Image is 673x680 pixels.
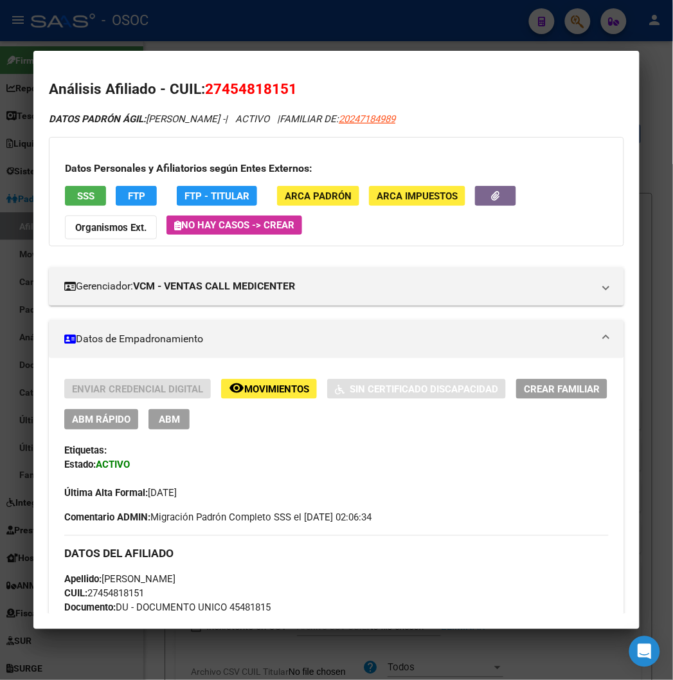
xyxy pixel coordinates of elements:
span: [DATE] [64,488,177,499]
span: [PERSON_NAME] [64,574,175,585]
mat-expansion-panel-header: Gerenciador:VCM - VENTAS CALL MEDICENTER [49,267,624,306]
mat-icon: remove_red_eye [229,380,244,396]
button: ARCA Padrón [277,186,359,206]
strong: Organismos Ext. [75,222,147,234]
span: FTP - Titular [184,190,249,202]
button: Movimientos [221,379,317,399]
span: ABM Rápido [72,414,130,426]
strong: VCM - VENTAS CALL MEDICENTER [133,279,295,294]
button: ABM [148,409,190,429]
span: 27454818151 [205,80,297,97]
div: Open Intercom Messenger [629,636,660,667]
mat-expansion-panel-header: Datos de Empadronamiento [49,320,624,358]
i: | ACTIVO | [49,113,395,125]
strong: CUIL: [64,588,87,600]
span: 20247184989 [339,113,395,125]
button: Organismos Ext. [65,216,157,239]
strong: Apellido: [64,574,102,585]
mat-panel-title: Datos de Empadronamiento [64,331,593,347]
h2: Análisis Afiliado - CUIL: [49,78,624,100]
strong: DATOS PADRÓN ÁGIL: [49,113,146,125]
strong: Comentario ADMIN: [64,512,150,524]
span: Movimientos [244,383,309,395]
h3: DATOS DEL AFILIADO [64,547,608,561]
strong: Estado: [64,459,96,471]
span: Migración Padrón Completo SSS el [DATE] 02:06:34 [64,511,372,525]
span: DU - DOCUMENTO UNICO 45481815 [64,602,271,614]
span: No hay casos -> Crear [174,219,294,231]
strong: Última Alta Formal: [64,488,148,499]
span: FAMILIAR DE: [280,113,395,125]
mat-panel-title: Gerenciador: [64,279,593,294]
button: Crear Familiar [516,379,607,399]
button: FTP - Titular [177,186,257,206]
button: SSS [65,186,106,206]
span: Enviar Credencial Digital [72,383,203,395]
strong: Etiquetas: [64,445,107,457]
span: Crear Familiar [524,383,600,395]
span: 27454818151 [64,588,144,600]
span: SSS [77,190,94,202]
button: ARCA Impuestos [369,186,465,206]
span: Sin Certificado Discapacidad [350,383,498,395]
span: ARCA Padrón [285,190,352,202]
span: ARCA Impuestos [377,190,458,202]
button: Sin Certificado Discapacidad [327,379,506,399]
span: [PERSON_NAME] - [49,113,225,125]
strong: ACTIVO [96,459,130,471]
strong: Documento: [64,602,116,614]
button: No hay casos -> Crear [166,216,302,235]
button: Enviar Credencial Digital [64,379,211,399]
button: ABM Rápido [64,409,138,429]
button: FTP [116,186,157,206]
span: ABM [159,414,180,426]
h3: Datos Personales y Afiliatorios según Entes Externos: [65,161,607,176]
span: FTP [128,190,145,202]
